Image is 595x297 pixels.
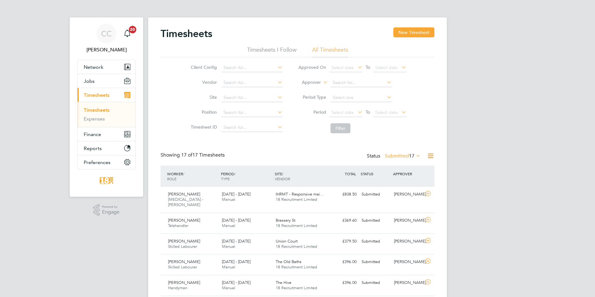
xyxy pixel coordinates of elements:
[276,244,317,249] span: 18 Recruitment Limited
[84,145,102,151] span: Reports
[168,280,200,285] span: [PERSON_NAME]
[247,46,297,57] li: Timesheets I Follow
[276,218,295,223] span: Brassery St
[77,155,135,169] button: Preferences
[93,204,120,216] a: Powered byEngage
[222,244,235,249] span: Manual
[276,197,317,202] span: 18 Recruitment Limited
[221,93,283,102] input: Search for...
[276,191,324,197] span: IHRMT - Responsive mai…
[327,257,359,267] div: £396.00
[70,17,143,197] nav: Main navigation
[391,236,424,247] div: [PERSON_NAME]
[222,223,235,228] span: Manual
[276,280,291,285] span: The Hive
[312,46,348,57] li: All Timesheets
[391,168,424,179] div: APPROVER
[330,123,350,133] button: Filter
[327,236,359,247] div: £379.50
[359,278,391,288] div: Submitted
[166,168,219,184] div: WORKER
[183,171,184,176] span: /
[77,88,135,102] button: Timesheets
[77,176,136,186] a: Go to home page
[330,93,392,102] input: Select one
[84,159,110,165] span: Preferences
[276,223,317,228] span: 18 Recruitment Limited
[161,27,212,40] h2: Timesheets
[364,108,372,116] span: To
[359,168,391,179] div: STATUS
[375,110,398,115] span: Select date
[327,189,359,200] div: £838.50
[273,168,327,184] div: SITE
[102,204,119,210] span: Powered by
[275,176,290,181] span: VENDOR
[168,223,188,228] span: Telehandler
[121,24,134,44] a: 20
[221,123,283,132] input: Search for...
[189,109,217,115] label: Position
[168,197,203,207] span: [MEDICAL_DATA] - [PERSON_NAME]
[77,141,135,155] button: Reports
[221,176,230,181] span: TYPE
[168,244,197,249] span: Skilled Labourer
[77,127,135,141] button: Finance
[282,171,283,176] span: /
[168,285,187,290] span: Handyman
[327,278,359,288] div: £396.00
[345,171,356,176] span: TOTAL
[222,264,235,270] span: Manual
[276,264,317,270] span: 18 Recruitment Limited
[385,153,421,159] label: Submitted
[375,65,398,70] span: Select date
[331,110,354,115] span: Select date
[189,64,217,70] label: Client Config
[84,107,110,113] a: Timesheets
[168,191,200,197] span: [PERSON_NAME]
[222,285,235,290] span: Manual
[84,78,95,84] span: Jobs
[84,92,110,98] span: Timesheets
[359,215,391,226] div: Submitted
[189,124,217,130] label: Timesheet ID
[391,257,424,267] div: [PERSON_NAME]
[409,153,415,159] span: 17
[77,60,135,74] button: Network
[222,197,235,202] span: Manual
[298,94,326,100] label: Period Type
[221,108,283,117] input: Search for...
[331,65,354,70] span: Select date
[84,131,101,137] span: Finance
[293,79,321,86] label: Approver
[222,238,251,244] span: [DATE] - [DATE]
[84,64,103,70] span: Network
[168,264,197,270] span: Skilled Labourer
[181,152,225,158] span: 17 Timesheets
[167,176,176,181] span: ROLE
[221,78,283,87] input: Search for...
[129,26,136,33] span: 20
[276,259,302,264] span: The Old Baths
[161,152,226,158] div: Showing
[221,64,283,72] input: Search for...
[222,280,251,285] span: [DATE] - [DATE]
[234,171,236,176] span: /
[189,79,217,85] label: Vendor
[298,109,326,115] label: Period
[168,238,200,244] span: [PERSON_NAME]
[391,189,424,200] div: [PERSON_NAME]
[222,259,251,264] span: [DATE] - [DATE]
[168,218,200,223] span: [PERSON_NAME]
[77,46,136,54] span: Chloe Crayden
[101,30,112,38] span: CC
[168,259,200,264] span: [PERSON_NAME]
[359,236,391,247] div: Submitted
[98,176,115,186] img: 18rec-logo-retina.png
[77,74,135,88] button: Jobs
[276,238,297,244] span: Union Court
[222,218,251,223] span: [DATE] - [DATE]
[181,152,192,158] span: 17 of
[391,278,424,288] div: [PERSON_NAME]
[330,78,392,87] input: Search for...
